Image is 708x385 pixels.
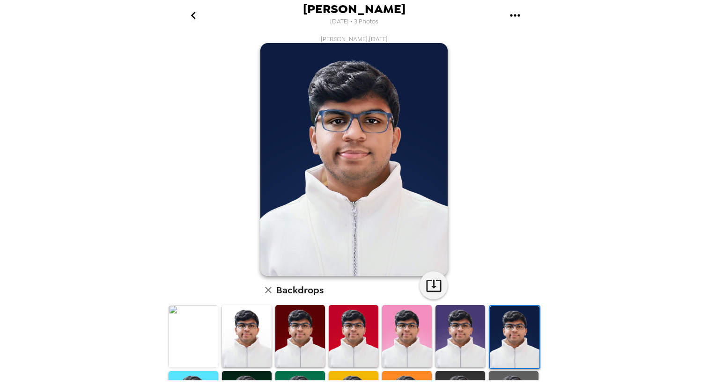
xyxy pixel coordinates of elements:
[276,283,324,298] h6: Backdrops
[260,43,448,276] img: user
[321,35,388,43] span: [PERSON_NAME] , [DATE]
[303,3,406,15] span: [PERSON_NAME]
[169,305,218,367] img: Original
[330,15,378,28] span: [DATE] • 3 Photos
